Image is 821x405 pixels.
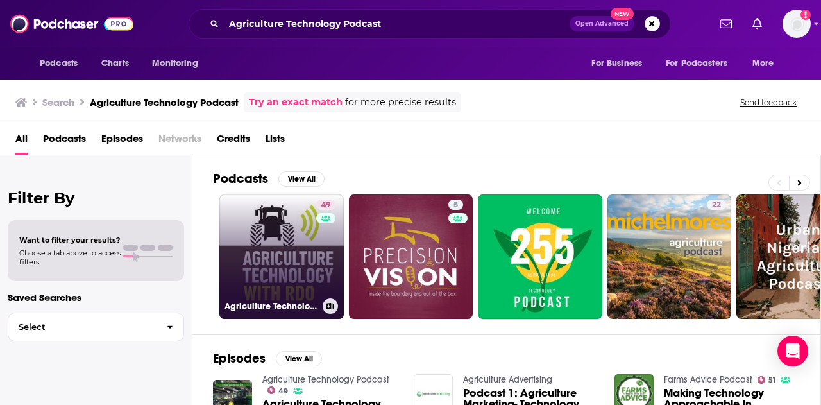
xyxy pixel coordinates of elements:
span: 49 [321,199,330,212]
a: 51 [758,376,776,384]
a: 5 [448,200,463,210]
a: Farms Advice Podcast [664,374,752,385]
button: open menu [143,51,214,76]
a: 22 [607,194,732,319]
span: For Podcasters [666,55,727,73]
a: 49 [267,386,289,394]
button: Open AdvancedNew [570,16,634,31]
svg: Add a profile image [800,10,811,20]
span: for more precise results [345,95,456,110]
button: Select [8,313,184,341]
span: Open Advanced [575,21,629,27]
span: New [611,8,634,20]
button: open menu [582,51,658,76]
a: 5 [349,194,473,319]
span: For Business [591,55,642,73]
a: Try an exact match [249,95,343,110]
span: Want to filter your results? [19,236,121,245]
h3: Search [42,96,74,108]
span: Charts [101,55,129,73]
button: open menu [743,51,790,76]
h2: Episodes [213,350,266,366]
span: Select [8,323,157,331]
span: Choose a tab above to access filters. [19,248,121,266]
a: Show notifications dropdown [747,13,767,35]
button: Send feedback [736,97,800,108]
div: Search podcasts, credits, & more... [189,9,671,39]
span: Podcasts [40,55,78,73]
img: Podchaser - Follow, Share and Rate Podcasts [10,12,133,36]
a: Agriculture Technology Podcast [262,374,389,385]
button: open menu [31,51,94,76]
button: open menu [657,51,746,76]
a: 49 [316,200,335,210]
img: User Profile [783,10,811,38]
a: Agriculture Advertising [463,374,552,385]
h3: Agriculture Technology Podcast [224,301,317,312]
a: Episodes [101,128,143,155]
span: 5 [453,199,458,212]
button: View All [276,351,322,366]
a: EpisodesView All [213,350,322,366]
a: Lists [266,128,285,155]
p: Saved Searches [8,291,184,304]
a: PodcastsView All [213,171,325,187]
h2: Filter By [8,189,184,207]
a: Credits [217,128,250,155]
h2: Podcasts [213,171,268,187]
div: Open Intercom Messenger [777,336,808,366]
a: 49Agriculture Technology Podcast [219,194,344,319]
span: Networks [158,128,201,155]
h3: Agriculture Technology Podcast [90,96,239,108]
span: More [752,55,774,73]
button: View All [278,171,325,187]
a: Podcasts [43,128,86,155]
a: Show notifications dropdown [715,13,737,35]
button: Show profile menu [783,10,811,38]
input: Search podcasts, credits, & more... [224,13,570,34]
span: 22 [712,199,721,212]
a: Charts [93,51,137,76]
span: Logged in as amandalamPR [783,10,811,38]
a: 22 [707,200,726,210]
span: 49 [278,388,288,394]
span: 51 [768,377,775,383]
a: All [15,128,28,155]
span: Monitoring [152,55,198,73]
